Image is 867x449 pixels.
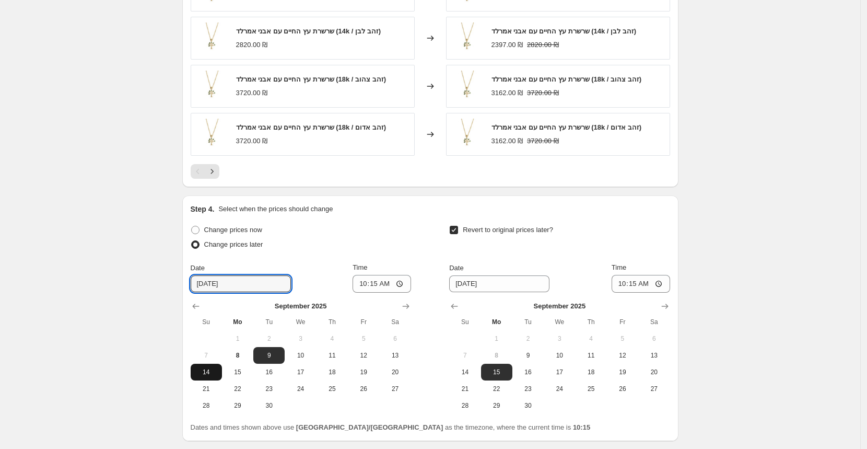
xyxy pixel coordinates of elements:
[383,368,406,376] span: 20
[222,381,253,397] button: Monday September 22 2025
[544,347,575,364] button: Wednesday September 10 2025
[317,364,348,381] button: Thursday September 18 2025
[296,423,443,431] b: [GEOGRAPHIC_DATA]/[GEOGRAPHIC_DATA]
[226,401,249,410] span: 29
[353,275,411,293] input: 12:00
[611,385,634,393] span: 26
[612,275,670,293] input: 12:00
[236,75,386,83] span: שרשרת עץ החיים עם אבני אמרלד (18k / זהב צהוב)
[218,204,333,214] p: Select when the prices should change
[642,335,665,343] span: 6
[638,314,670,330] th: Saturday
[348,364,379,381] button: Friday September 19 2025
[289,368,312,376] span: 17
[579,368,602,376] span: 18
[485,318,508,326] span: Mo
[491,136,523,146] div: 3162.00 ₪
[638,330,670,347] button: Saturday September 6 2025
[517,318,540,326] span: Tu
[481,330,512,347] button: Monday September 1 2025
[226,351,249,360] span: 8
[579,335,602,343] span: 4
[226,385,249,393] span: 22
[544,314,575,330] th: Wednesday
[452,119,483,150] img: tree_80x.jpg
[491,40,523,50] div: 2397.00 ₪
[191,364,222,381] button: Sunday September 14 2025
[191,423,591,431] span: Dates and times shown above use as the timezone, where the current time is
[449,347,481,364] button: Sunday September 7 2025
[226,318,249,326] span: Mo
[512,364,544,381] button: Tuesday September 16 2025
[379,381,411,397] button: Saturday September 27 2025
[317,330,348,347] button: Thursday September 4 2025
[453,401,476,410] span: 28
[289,351,312,360] span: 10
[491,123,642,131] span: שרשרת עץ החיים עם אבני אמרלד (18k / זהב אדום)
[383,385,406,393] span: 27
[481,397,512,414] button: Monday September 29 2025
[611,318,634,326] span: Fr
[226,368,249,376] span: 15
[485,368,508,376] span: 15
[285,364,316,381] button: Wednesday September 17 2025
[491,27,637,35] span: שרשרת עץ החיים עם אבני אמרלד (14k / זהב לבן)
[463,226,553,234] span: Revert to original prices later?
[638,364,670,381] button: Saturday September 20 2025
[348,347,379,364] button: Friday September 12 2025
[638,347,670,364] button: Saturday September 13 2025
[447,299,462,314] button: Show previous month, August 2025
[579,351,602,360] span: 11
[196,119,228,150] img: tree_80x.jpg
[579,385,602,393] span: 25
[191,347,222,364] button: Sunday September 7 2025
[204,240,263,248] span: Change prices later
[222,364,253,381] button: Monday September 15 2025
[195,318,218,326] span: Su
[222,314,253,330] th: Monday
[548,368,571,376] span: 17
[253,364,285,381] button: Tuesday September 16 2025
[607,381,638,397] button: Friday September 26 2025
[321,318,344,326] span: Th
[257,385,280,393] span: 23
[189,299,203,314] button: Show previous month, August 2025
[353,263,367,271] span: Time
[352,385,375,393] span: 26
[379,330,411,347] button: Saturday September 6 2025
[285,381,316,397] button: Wednesday September 24 2025
[289,335,312,343] span: 3
[383,318,406,326] span: Sa
[383,335,406,343] span: 6
[607,330,638,347] button: Friday September 5 2025
[512,330,544,347] button: Tuesday September 2 2025
[195,368,218,376] span: 14
[321,368,344,376] span: 18
[491,88,523,98] div: 3162.00 ₪
[611,335,634,343] span: 5
[383,351,406,360] span: 13
[575,381,606,397] button: Thursday September 25 2025
[379,347,411,364] button: Saturday September 13 2025
[222,347,253,364] button: Today Monday September 8 2025
[257,368,280,376] span: 16
[512,314,544,330] th: Tuesday
[642,318,665,326] span: Sa
[449,381,481,397] button: Sunday September 21 2025
[195,385,218,393] span: 21
[449,264,463,272] span: Date
[485,335,508,343] span: 1
[612,263,626,271] span: Time
[512,397,544,414] button: Tuesday September 30 2025
[548,335,571,343] span: 3
[575,330,606,347] button: Thursday September 4 2025
[257,335,280,343] span: 2
[196,71,228,102] img: tree_80x.jpg
[226,335,249,343] span: 1
[285,330,316,347] button: Wednesday September 3 2025
[607,314,638,330] th: Friday
[517,335,540,343] span: 2
[379,314,411,330] th: Saturday
[485,351,508,360] span: 8
[321,385,344,393] span: 25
